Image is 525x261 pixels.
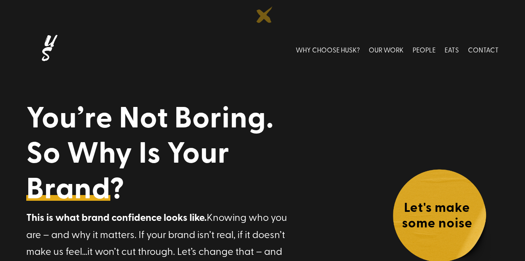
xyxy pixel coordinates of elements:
[26,32,71,68] img: Husk logo
[26,210,207,224] strong: This is what brand confidence looks like.
[369,32,404,68] a: OUR WORK
[26,98,299,209] h1: You’re Not Boring. So Why Is Your ?
[26,169,110,204] a: Brand
[445,32,459,68] a: EATS
[296,32,360,68] a: WHY CHOOSE HUSK?
[392,199,482,234] h4: Let's make some noise
[413,32,436,68] a: PEOPLE
[468,32,499,68] a: CONTACT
